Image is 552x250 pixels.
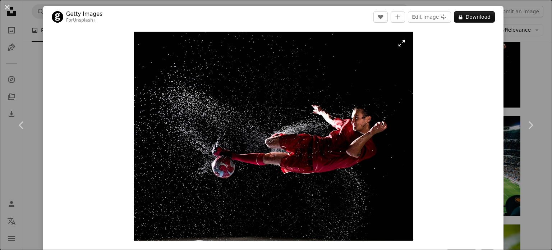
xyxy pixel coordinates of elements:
button: Like [373,11,388,23]
a: Getty Images [66,10,102,18]
button: Zoom in on this image [134,32,413,241]
button: Edit image [408,11,451,23]
a: Unsplash+ [73,18,97,23]
img: Football player kicking ball in mid air [134,32,413,241]
div: For [66,18,102,23]
button: Add to Collection [391,11,405,23]
button: Download [454,11,495,23]
img: Go to Getty Images's profile [52,11,63,23]
a: Next [509,91,552,160]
